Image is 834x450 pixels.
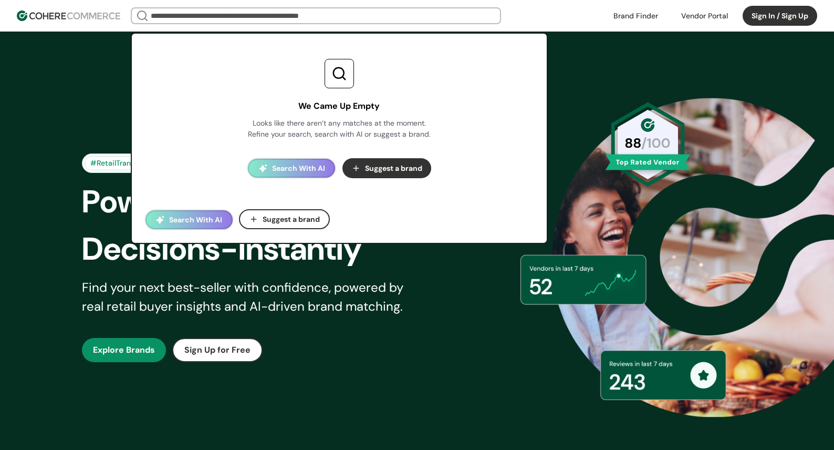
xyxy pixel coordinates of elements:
[82,338,166,362] button: Explore Brands
[172,338,263,362] button: Sign Up for Free
[82,178,435,226] div: Power Smarter Retail
[145,210,233,229] button: Search With AI
[17,11,120,21] img: Cohere Logo
[247,118,432,140] div: Looks like there aren’t any matches at the moment. Refine your search, search with AI or suggest ...
[743,6,817,26] button: Sign In / Sign Up
[85,156,169,170] div: #RetailTransparency
[298,100,380,112] div: We Came Up Empty
[82,226,435,273] div: Decisions-Instantly
[239,209,330,229] button: Suggest a brand
[248,159,335,178] button: Search With AI
[82,278,417,316] div: Find your next best-seller with confidence, powered by real retail buyer insights and AI-driven b...
[342,158,431,178] button: Suggest a brand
